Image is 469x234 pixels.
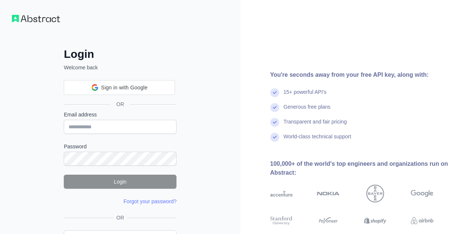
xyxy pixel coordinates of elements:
[270,70,458,79] div: You're seconds away from your free API key, along with:
[64,80,175,95] div: Sign in with Google
[411,185,433,202] img: google
[411,215,433,226] img: airbnb
[364,215,387,226] img: shopify
[270,159,458,177] div: 100,000+ of the world's top engineers and organizations run on Abstract:
[270,185,293,202] img: accenture
[110,100,130,108] span: OR
[317,185,340,202] img: nokia
[317,215,340,226] img: payoneer
[64,111,176,118] label: Email address
[64,175,176,189] button: Login
[284,103,331,118] div: Generous free plans
[113,214,127,221] span: OR
[284,88,327,103] div: 15+ powerful API's
[101,84,148,92] span: Sign in with Google
[284,118,347,133] div: Transparent and fair pricing
[270,133,279,142] img: check mark
[64,143,176,150] label: Password
[270,118,279,127] img: check mark
[270,215,293,226] img: stanford university
[270,88,279,97] img: check mark
[64,64,176,71] p: Welcome back
[270,103,279,112] img: check mark
[366,185,384,202] img: bayer
[284,133,351,148] div: World-class technical support
[123,198,176,204] a: Forgot your password?
[64,47,176,61] h2: Login
[12,15,60,22] img: Workflow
